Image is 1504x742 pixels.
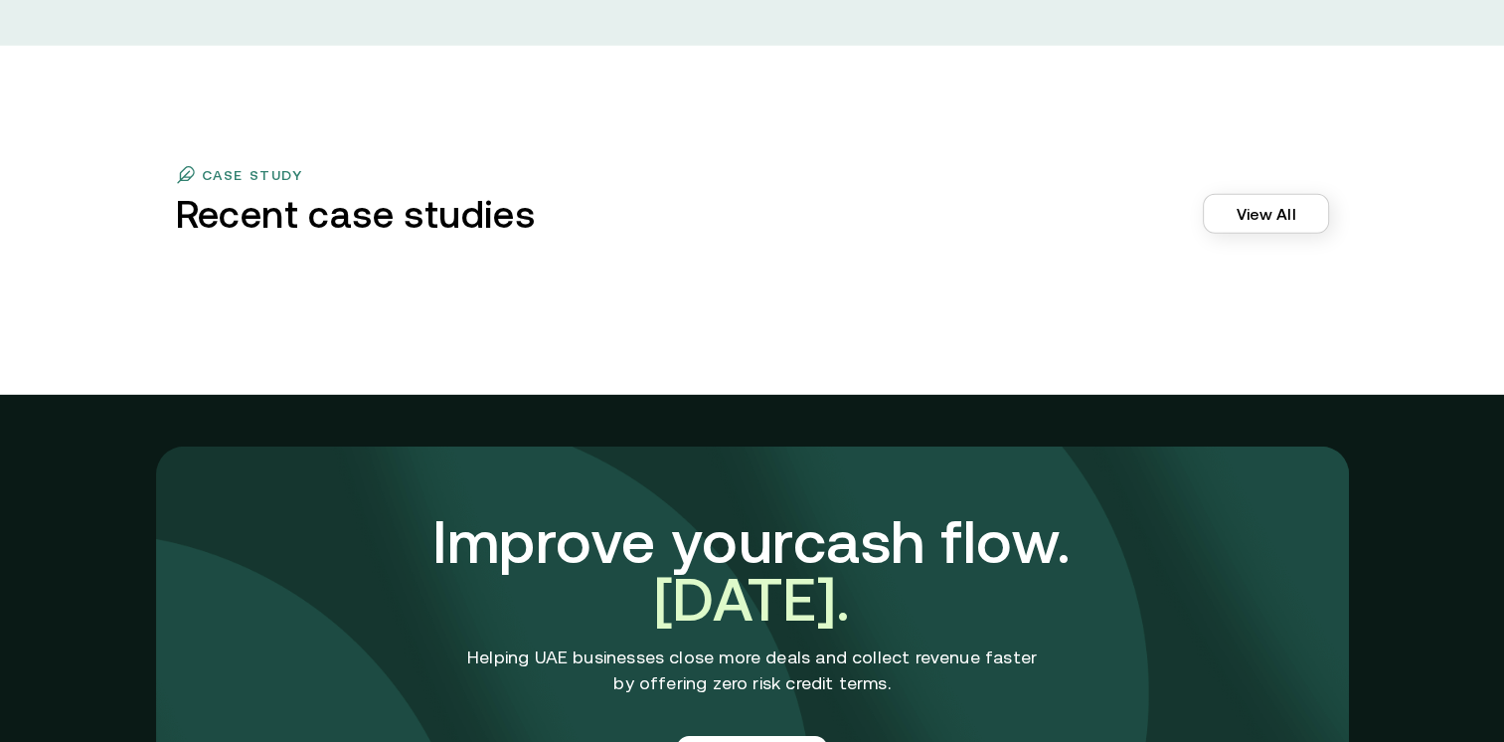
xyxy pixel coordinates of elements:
[1203,194,1328,234] a: View All
[467,645,1037,696] p: Helping UAE businesses close more deals and collect revenue faster by offering zero risk credit t...
[176,165,196,185] img: flag
[176,193,536,236] h3: Recent case studies
[202,167,303,183] p: case study
[330,513,1175,629] h3: Improve your cash flow.
[654,565,850,634] span: [DATE].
